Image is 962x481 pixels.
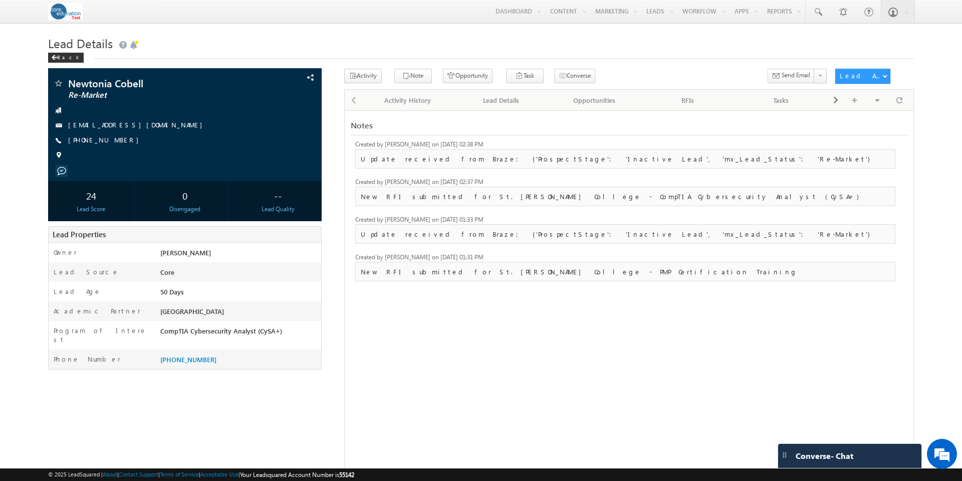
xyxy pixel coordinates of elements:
[144,205,225,214] div: Disengaged
[443,69,493,83] button: Opportunity
[355,140,895,149] div: Created by [PERSON_NAME] on [DATE] 02:38 PM
[68,90,239,100] span: Re-Market
[361,230,874,238] span: Update received from Braze: {'ProspectStage': 'Inactive Lead', 'mx_Lead_Status': 'Re-Market'}
[200,471,238,477] a: Acceptable Use
[344,69,382,83] button: Activity
[48,3,83,20] img: Custom Logo
[796,451,853,460] span: Converse - Chat
[51,186,132,205] div: 24
[53,229,106,239] span: Lead Properties
[48,35,113,51] span: Lead Details
[54,248,77,257] label: Owner
[68,135,144,144] a: [PHONE_NUMBER]
[641,90,735,111] a: RFIs
[355,178,895,187] div: Created by [PERSON_NAME] on [DATE] 02:37 PM
[768,69,815,83] button: Send Email
[103,471,117,477] a: About
[506,69,544,83] button: Task
[362,90,455,111] a: Activity History
[339,471,354,478] span: 55142
[158,287,322,301] div: 50 Days
[48,52,89,61] a: Back
[463,94,539,106] div: Lead Details
[361,154,874,163] span: Update received from Braze: {'ProspectStage': 'Inactive Lead', 'mx_Lead_Status': 'Re-Market'}
[782,71,810,80] span: Send Email
[840,71,882,80] div: Lead Actions
[158,306,322,320] div: [GEOGRAPHIC_DATA]
[735,90,828,111] a: Tasks
[68,78,239,88] span: Newtonia Cobell
[54,326,147,344] label: Program of Interest
[238,186,319,205] div: --
[54,267,119,276] label: Lead Source
[554,69,595,83] button: Converse
[54,287,101,296] label: Lead Age
[355,253,895,262] div: Created by [PERSON_NAME] on [DATE] 01:31 PM
[455,90,548,111] a: Lead Details
[548,90,641,111] a: Opportunities
[158,267,322,281] div: Core
[781,451,789,459] img: carter-drag
[835,69,890,84] button: Lead Actions
[355,215,895,224] div: Created by [PERSON_NAME] on [DATE] 01:33 PM
[556,94,632,106] div: Opportunities
[54,306,141,315] label: Academic Partner
[240,471,354,478] span: Your Leadsquared Account Number is
[54,355,121,364] label: Phone Number
[370,94,446,106] div: Activity History
[351,117,907,135] div: Notes
[160,471,199,477] a: Terms of Service
[158,326,322,340] div: CompTIA Cybersecurity Analyst (CySA+)
[160,355,216,364] a: [PHONE_NUMBER]
[649,94,726,106] div: RFIs
[119,471,158,477] a: Contact Support
[48,53,84,63] div: Back
[144,186,225,205] div: 0
[361,192,859,201] span: New RFI submitted for St. [PERSON_NAME] College - CompTIA Cybersecurity Analyst (CySA+)
[68,120,207,129] a: [EMAIL_ADDRESS][DOMAIN_NAME]
[238,205,319,214] div: Lead Quality
[48,470,354,479] span: © 2025 LeadSquared | | | | |
[160,248,211,257] span: [PERSON_NAME]
[743,94,819,106] div: Tasks
[394,69,432,83] button: Note
[361,267,798,276] span: New RFI submitted for St. [PERSON_NAME] College - PMP Certification Training
[51,205,132,214] div: Lead Score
